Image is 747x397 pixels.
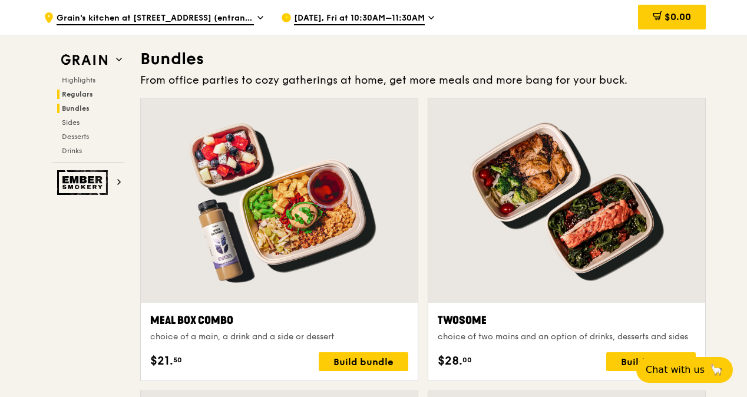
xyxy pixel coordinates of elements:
[319,352,408,371] div: Build bundle
[140,48,706,70] h3: Bundles
[709,363,723,377] span: 🦙
[62,104,90,113] span: Bundles
[665,11,691,22] span: $0.00
[173,355,182,365] span: 50
[438,312,696,329] div: Twosome
[150,312,408,329] div: Meal Box Combo
[438,352,462,370] span: $28.
[150,352,173,370] span: $21.
[636,357,733,383] button: Chat with us🦙
[150,331,408,343] div: choice of a main, a drink and a side or dessert
[462,355,472,365] span: 00
[62,118,80,127] span: Sides
[294,12,425,25] span: [DATE], Fri at 10:30AM–11:30AM
[140,72,706,88] div: From office parties to cozy gatherings at home, get more meals and more bang for your buck.
[62,133,89,141] span: Desserts
[57,12,254,25] span: Grain's kitchen at [STREET_ADDRESS] (entrance along [PERSON_NAME][GEOGRAPHIC_DATA])
[646,363,705,377] span: Chat with us
[606,352,696,371] div: Build bundle
[57,49,111,71] img: Grain web logo
[62,76,95,84] span: Highlights
[62,90,93,98] span: Regulars
[57,170,111,195] img: Ember Smokery web logo
[62,147,82,155] span: Drinks
[438,331,696,343] div: choice of two mains and an option of drinks, desserts and sides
